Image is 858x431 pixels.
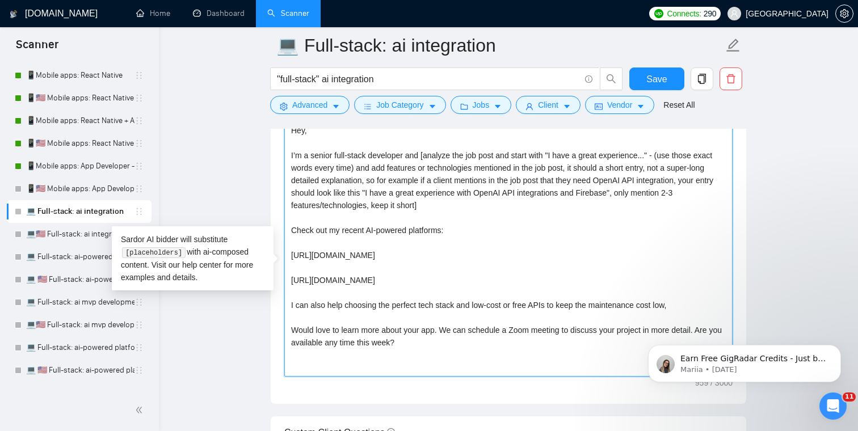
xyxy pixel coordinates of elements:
[26,382,134,404] a: SaaS platform
[134,162,144,171] span: holder
[332,102,340,111] span: caret-down
[7,109,152,132] li: 📱Mobile apps: React Native + AI integration
[637,102,645,111] span: caret-down
[585,96,654,114] button: idcardVendorcaret-down
[26,200,134,223] a: 💻 Full-stack: ai integration
[629,67,684,90] button: Save
[7,382,152,404] li: SaaS platform
[7,64,152,87] li: 📱Mobile apps: React Native
[607,99,632,111] span: Vendor
[134,388,144,398] span: holder
[267,9,309,18] a: searchScanner
[26,109,134,132] a: 📱Mobile apps: React Native + AI integration
[26,64,134,87] a: 📱Mobile apps: React Native
[26,359,134,382] a: 💻 🇺🇸 Full-stack: ai-powered platform
[193,9,245,18] a: dashboardDashboard
[720,74,742,84] span: delete
[835,5,853,23] button: setting
[7,336,152,359] li: 💻 Full-stack: ai-powered platform
[819,392,847,420] iframe: Intercom live chat
[843,392,856,402] span: 11
[112,226,274,290] div: Sardor AI bidder will substitute with ai-composed content. Visit our for more examples and details.
[7,36,68,60] span: Scanner
[7,132,152,155] li: 📱🇺🇸 Mobile apps: React Native + AI integration
[835,9,853,18] a: setting
[134,320,144,329] span: holder
[726,38,741,53] span: edit
[26,246,134,268] a: 💻 Full-stack: ai-powered
[595,102,603,111] span: idcard
[720,67,742,90] button: delete
[26,268,134,291] a: 💻 🇺🇸 Full-stack: ai-powered
[704,7,716,20] span: 290
[7,268,152,291] li: 💻 🇺🇸 Full-stack: ai-powered
[134,343,144,352] span: holder
[354,96,445,114] button: barsJob Categorycaret-down
[182,260,221,269] a: help center
[563,102,571,111] span: caret-down
[7,223,152,246] li: 💻🇺🇸 Full-stack: ai integration
[26,155,134,178] a: 📱Mobile apps: App Developer - titles
[280,102,288,111] span: setting
[26,87,134,109] a: 📱🇺🇸 Mobile apps: React Native
[135,404,146,416] span: double-left
[7,246,152,268] li: 💻 Full-stack: ai-powered
[277,72,580,86] input: Search Freelance Jobs...
[836,9,853,18] span: setting
[663,99,695,111] a: Reset All
[134,71,144,80] span: holder
[134,366,144,375] span: holder
[7,314,152,336] li: 💻🇺🇸 Full-stack: ai mvp development
[451,96,512,114] button: folderJobscaret-down
[654,9,663,18] img: upwork-logo.png
[26,291,134,314] a: 💻 Full-stack: ai mvp development
[270,96,350,114] button: settingAdvancedcaret-down
[134,207,144,216] span: holder
[7,87,152,109] li: 📱🇺🇸 Mobile apps: React Native
[26,132,134,155] a: 📱🇺🇸 Mobile apps: React Native + AI integration
[646,72,667,86] span: Save
[494,102,502,111] span: caret-down
[276,31,724,60] input: Scanner name...
[284,121,733,377] textarea: Cover letter template:
[428,102,436,111] span: caret-down
[667,7,701,20] span: Connects:
[691,74,713,84] span: copy
[134,298,144,307] span: holder
[538,99,558,111] span: Client
[7,200,152,223] li: 💻 Full-stack: ai integration
[600,74,622,84] span: search
[134,184,144,193] span: holder
[136,9,170,18] a: homeHome
[26,223,134,246] a: 💻🇺🇸 Full-stack: ai integration
[10,5,18,23] img: logo
[134,94,144,103] span: holder
[26,314,134,336] a: 💻🇺🇸 Full-stack: ai mvp development
[585,75,592,83] span: info-circle
[730,10,738,18] span: user
[134,116,144,125] span: holder
[7,359,152,382] li: 💻 🇺🇸 Full-stack: ai-powered platform
[7,291,152,314] li: 💻 Full-stack: ai mvp development
[364,102,372,111] span: bars
[516,96,581,114] button: userClientcaret-down
[525,102,533,111] span: user
[473,99,490,111] span: Jobs
[631,321,858,400] iframe: Intercom notifications message
[134,139,144,148] span: holder
[460,102,468,111] span: folder
[26,336,134,359] a: 💻 Full-stack: ai-powered platform
[292,99,327,111] span: Advanced
[691,67,713,90] button: copy
[26,178,134,200] a: 📱🇺🇸 Mobile apps: App Developer - titles
[600,67,623,90] button: search
[7,155,152,178] li: 📱Mobile apps: App Developer - titles
[376,99,423,111] span: Job Category
[122,247,185,259] code: [placeholders]
[7,178,152,200] li: 📱🇺🇸 Mobile apps: App Developer - titles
